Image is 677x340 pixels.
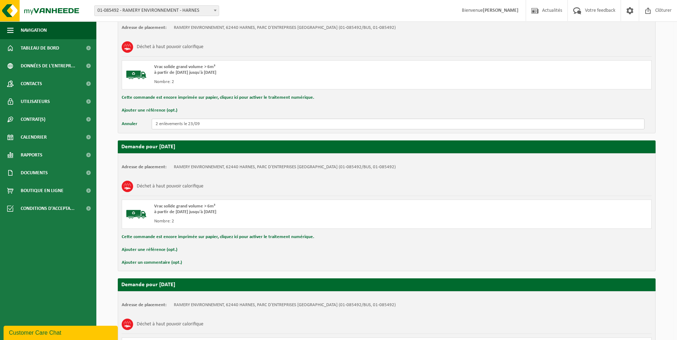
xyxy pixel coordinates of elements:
span: Boutique en ligne [21,182,64,200]
button: Ajouter un commentaire (opt.) [122,258,182,267]
span: Données de l'entrepr... [21,57,75,75]
span: Navigation [21,21,47,39]
div: Nombre: 2 [154,218,415,224]
strong: à partir de [DATE] jusqu'à [DATE] [154,70,216,75]
strong: à partir de [DATE] jusqu'à [DATE] [154,210,216,214]
h3: Déchet à haut pouvoir calorifique [137,319,203,330]
span: Contrat(s) [21,110,45,128]
td: RAMERY ENVIRONNEMENT, 62440 HARNES, PARC D'ENTREPRISES [GEOGRAPHIC_DATA] (01-085492/BUS, 01-085492) [174,25,396,31]
button: Cette commande est encore imprimée sur papier, cliquez ici pour activer le traitement numérique. [122,93,314,102]
span: Contacts [21,75,42,93]
td: RAMERY ENVIRONNEMENT, 62440 HARNES, PARC D'ENTREPRISES [GEOGRAPHIC_DATA] (01-085492/BUS, 01-085492) [174,164,396,170]
strong: Demande pour [DATE] [121,144,175,150]
button: Annuler [122,119,137,129]
h3: Déchet à haut pouvoir calorifique [137,41,203,53]
span: Documents [21,164,48,182]
h3: Déchet à haut pouvoir calorifique [137,181,203,192]
span: Rapports [21,146,42,164]
strong: Demande pour [DATE] [121,282,175,288]
img: BL-SO-LV.png [126,204,147,225]
span: Vrac solide grand volume > 6m³ [154,65,215,69]
strong: [PERSON_NAME] [483,8,519,13]
span: Conditions d'accepta... [21,200,75,217]
span: 01-085492 - RAMERY ENVIRONNEMENT - HARNES [94,5,219,16]
span: Vrac solide grand volume > 6m³ [154,204,215,208]
strong: Adresse de placement: [122,303,167,307]
iframe: chat widget [4,324,119,340]
button: Ajouter une référence (opt.) [122,106,177,115]
span: Utilisateurs [21,93,50,110]
div: Nombre: 2 [154,79,415,85]
button: Cette commande est encore imprimée sur papier, cliquez ici pour activer le traitement numérique. [122,232,314,242]
img: BL-SO-LV.png [126,64,147,86]
span: Calendrier [21,128,47,146]
input: Donnez votre remarque ici [152,119,645,129]
button: Ajouter une référence (opt.) [122,245,177,254]
strong: Adresse de placement: [122,25,167,30]
td: RAMERY ENVIRONNEMENT, 62440 HARNES, PARC D'ENTREPRISES [GEOGRAPHIC_DATA] (01-085492/BUS, 01-085492) [174,302,396,308]
span: Tableau de bord [21,39,59,57]
strong: Adresse de placement: [122,165,167,169]
span: 01-085492 - RAMERY ENVIRONNEMENT - HARNES [95,6,219,16]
